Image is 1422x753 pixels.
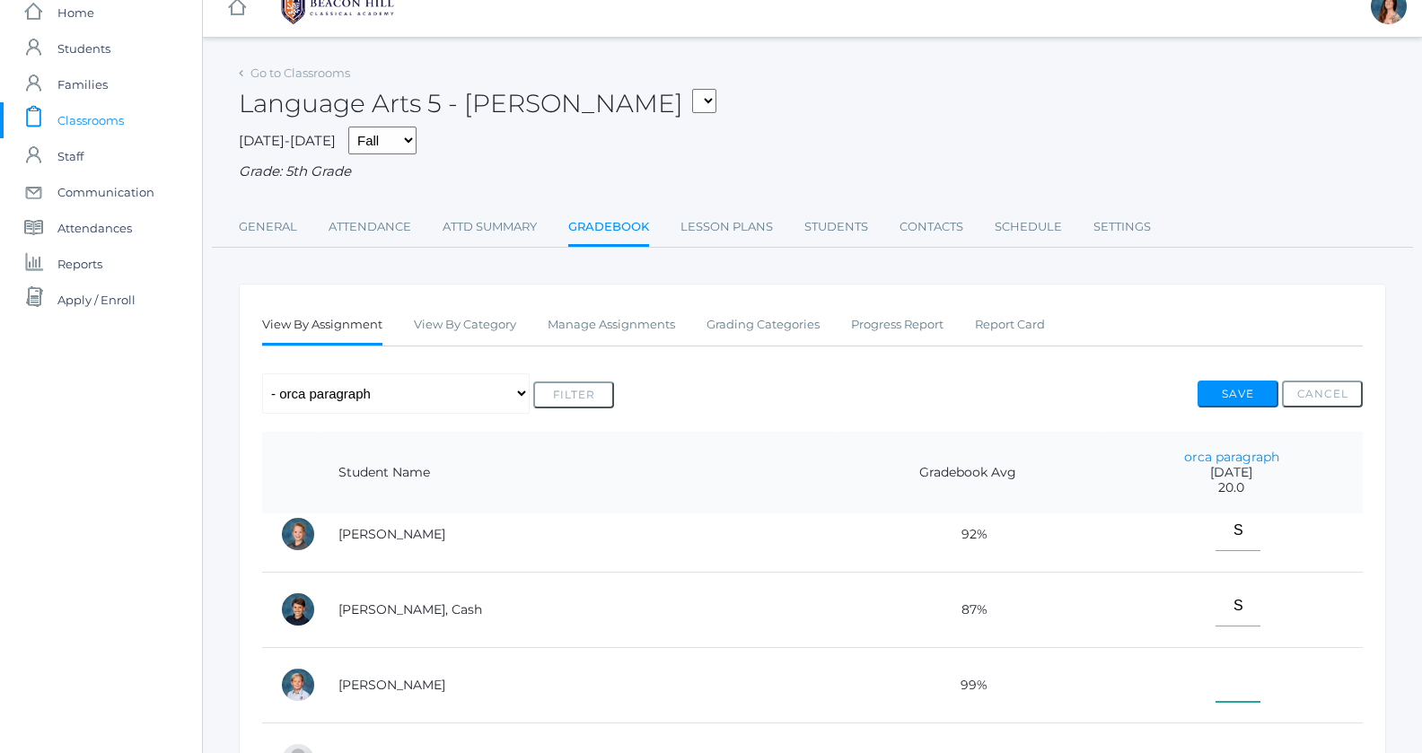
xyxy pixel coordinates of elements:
[57,31,110,66] span: Students
[57,138,83,174] span: Staff
[338,526,445,542] a: [PERSON_NAME]
[1119,480,1345,495] span: 20.0
[680,209,773,245] a: Lesson Plans
[57,210,132,246] span: Attendances
[443,209,537,245] a: Attd Summary
[804,209,868,245] a: Students
[834,647,1100,722] td: 99%
[834,496,1100,572] td: 92%
[1198,381,1278,407] button: Save
[320,432,834,514] th: Student Name
[1093,209,1151,245] a: Settings
[707,307,820,343] a: Grading Categories
[280,591,316,627] div: Cash Kilian
[1282,381,1363,407] button: Cancel
[239,162,1386,182] div: Grade: 5th Grade
[250,66,350,80] a: Go to Classrooms
[280,516,316,552] div: Grant Hein
[239,90,716,118] h2: Language Arts 5 - [PERSON_NAME]
[57,246,102,282] span: Reports
[57,102,124,138] span: Classrooms
[533,381,614,408] button: Filter
[57,282,136,318] span: Apply / Enroll
[995,209,1062,245] a: Schedule
[414,307,516,343] a: View By Category
[900,209,963,245] a: Contacts
[57,174,154,210] span: Communication
[1119,465,1345,480] span: [DATE]
[57,66,108,102] span: Families
[851,307,944,343] a: Progress Report
[262,307,382,346] a: View By Assignment
[1184,449,1279,465] a: orca paragraph
[338,677,445,693] a: [PERSON_NAME]
[239,209,297,245] a: General
[548,307,675,343] a: Manage Assignments
[975,307,1045,343] a: Report Card
[329,209,411,245] a: Attendance
[834,432,1100,514] th: Gradebook Avg
[834,572,1100,647] td: 87%
[280,667,316,703] div: Peter Laubacher
[568,209,649,248] a: Gradebook
[338,601,482,617] a: [PERSON_NAME], Cash
[239,132,336,149] span: [DATE]-[DATE]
